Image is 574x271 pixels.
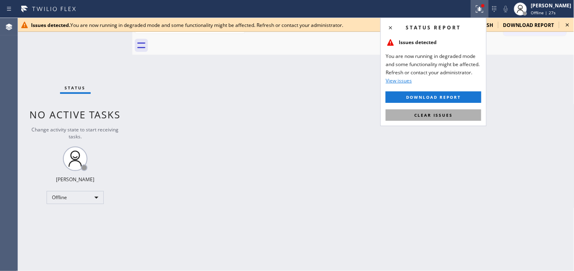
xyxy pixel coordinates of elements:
[65,85,86,91] span: Status
[503,22,554,29] span: download report
[30,108,121,121] span: No active tasks
[47,191,104,204] div: Offline
[32,126,119,140] span: Change activity state to start receiving tasks.
[531,10,556,16] span: Offline | 27s
[31,22,70,29] b: Issues detected.
[31,22,465,29] div: You are now running in degraded mode and some functionality might be affected. Refresh or contact...
[531,2,572,9] div: [PERSON_NAME]
[500,3,511,15] button: Mute
[56,176,94,183] div: [PERSON_NAME]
